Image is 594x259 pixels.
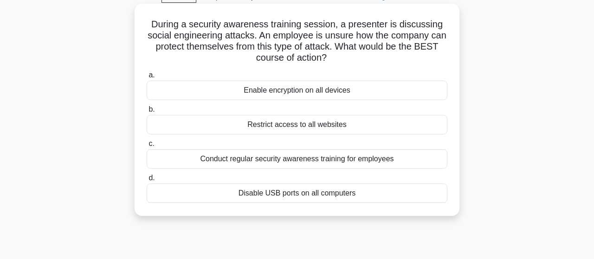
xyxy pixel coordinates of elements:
span: b. [148,105,155,113]
span: d. [148,174,155,182]
div: Conduct regular security awareness training for employees [147,149,447,169]
div: Disable USB ports on all computers [147,183,447,203]
h5: During a security awareness training session, a presenter is discussing social engineering attack... [146,19,448,64]
span: c. [148,139,154,147]
span: a. [148,71,155,79]
div: Enable encryption on all devices [147,81,447,100]
div: Restrict access to all websites [147,115,447,134]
